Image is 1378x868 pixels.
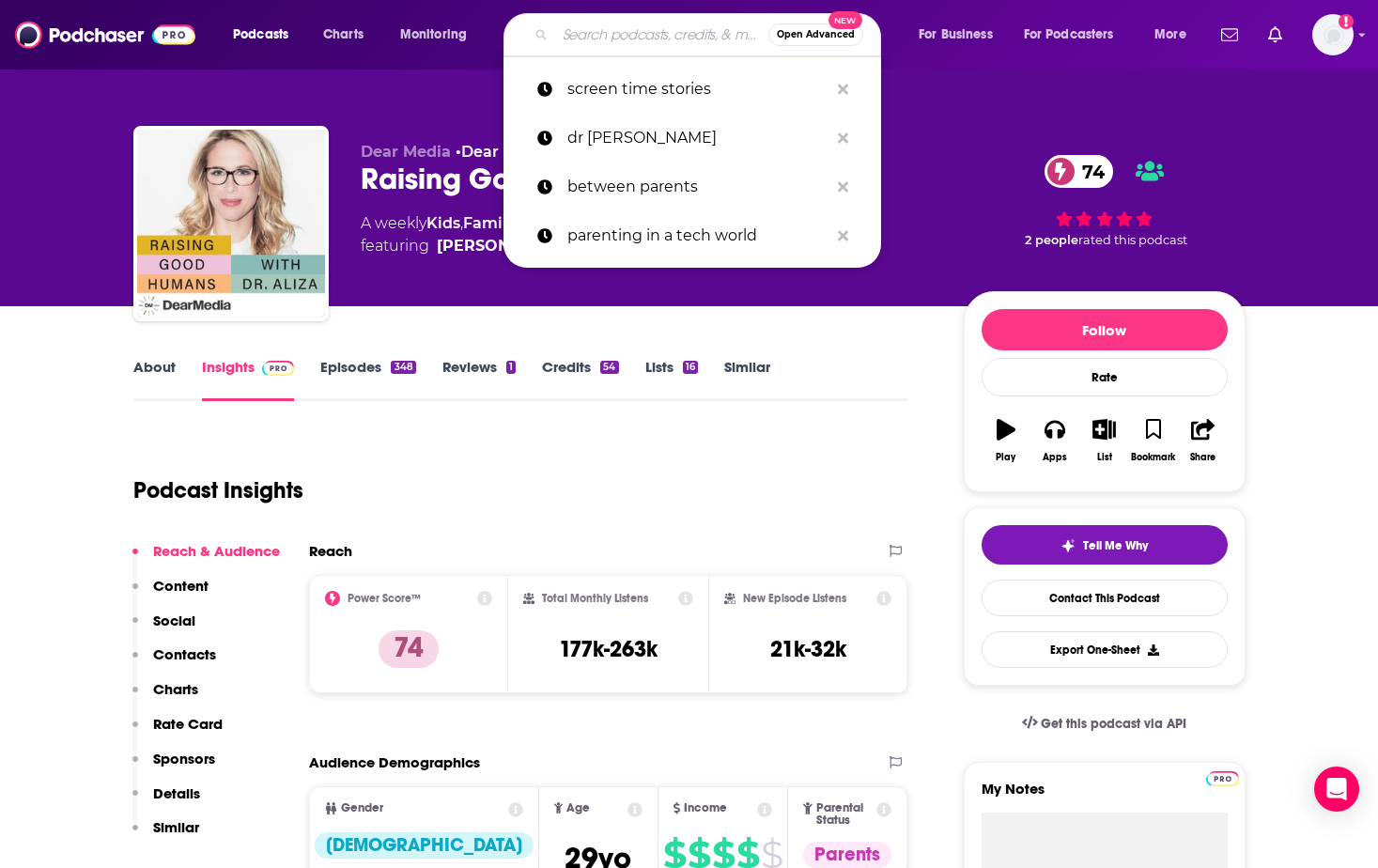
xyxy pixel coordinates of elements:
[1063,155,1114,188] span: 74
[982,358,1228,396] div: Rate
[521,13,899,56] div: Search podcasts, credits, & more...
[233,22,288,48] span: Podcasts
[743,592,846,605] h2: New Episode Listens
[460,214,463,232] span: ,
[1206,771,1239,786] img: Podchaser Pro
[503,163,881,211] a: between parents
[503,211,881,260] a: parenting in a tech world
[153,818,199,836] p: Similar
[153,645,216,663] p: Contacts
[361,143,451,161] span: Dear Media
[315,832,534,859] div: [DEMOGRAPHIC_DATA]
[982,780,1228,813] label: My Notes
[379,630,439,668] p: 74
[1190,452,1215,463] div: Share
[1312,14,1354,55] button: Show profile menu
[567,114,828,163] p: dr robyn
[1061,538,1076,553] img: tell me why sparkle
[506,361,516,374] div: 1
[1214,19,1246,51] a: Show notifications dropdown
[555,20,768,50] input: Search podcasts, credits, & more...
[15,17,195,53] img: Podchaser - Follow, Share and Rate Podcasts
[1025,233,1078,247] span: 2 people
[311,20,375,50] a: Charts
[503,65,881,114] a: screen time stories
[1078,233,1187,247] span: rated this podcast
[153,612,195,629] p: Social
[1314,767,1359,812] div: Open Intercom Messenger
[1083,538,1148,553] span: Tell Me Why
[220,20,313,50] button: open menu
[982,580,1228,616] a: Contact This Podcast
[153,715,223,733] p: Rate Card
[828,11,862,29] span: New
[437,235,571,257] a: [PERSON_NAME]
[309,753,480,771] h2: Audience Demographics
[320,358,415,401] a: Episodes348
[982,309,1228,350] button: Follow
[982,407,1030,474] button: Play
[391,361,415,374] div: 348
[133,476,303,504] h1: Podcast Insights
[1141,20,1210,50] button: open menu
[996,452,1015,463] div: Play
[132,715,223,750] button: Rate Card
[1007,701,1202,747] a: Get this podcast via API
[906,20,1016,50] button: open menu
[768,23,863,46] button: Open AdvancedNew
[1178,407,1227,474] button: Share
[567,65,828,114] p: screen time stories
[1312,14,1354,55] span: Logged in as WE_Broadcast
[777,30,855,39] span: Open Advanced
[132,818,199,853] button: Similar
[348,592,421,605] h2: Power Score™
[153,784,200,802] p: Details
[442,358,516,401] a: Reviews1
[323,22,364,48] span: Charts
[1041,716,1186,732] span: Get this podcast via API
[683,361,698,374] div: 16
[463,214,516,232] a: Family
[1154,22,1186,48] span: More
[542,358,618,401] a: Credits54
[919,22,993,48] span: For Business
[132,542,280,577] button: Reach & Audience
[153,577,209,595] p: Content
[816,802,874,827] span: Parental Status
[153,680,198,698] p: Charts
[153,542,280,560] p: Reach & Audience
[684,802,727,814] span: Income
[964,143,1246,259] div: 74 2 peoplerated this podcast
[724,358,770,401] a: Similar
[387,20,491,50] button: open menu
[1206,768,1239,786] a: Pro website
[567,211,828,260] p: parenting in a tech world
[770,635,846,663] h3: 21k-32k
[1043,452,1067,463] div: Apps
[803,842,891,868] div: Parents
[1079,407,1128,474] button: List
[132,612,195,646] button: Social
[461,143,550,161] a: Dear Media
[1312,14,1354,55] img: User Profile
[566,802,590,814] span: Age
[309,542,352,560] h2: Reach
[361,212,684,257] div: A weekly podcast
[503,114,881,163] a: dr [PERSON_NAME]
[132,645,216,680] button: Contacts
[1261,19,1290,51] a: Show notifications dropdown
[1097,452,1112,463] div: List
[361,235,684,257] span: featuring
[1012,20,1141,50] button: open menu
[567,163,828,211] p: between parents
[132,680,198,715] button: Charts
[1339,14,1354,29] svg: Add a profile image
[1131,452,1175,463] div: Bookmark
[137,130,325,318] a: Raising Good Humans
[262,361,295,376] img: Podchaser Pro
[153,750,215,767] p: Sponsors
[456,143,550,161] span: •
[1045,155,1114,188] a: 74
[426,214,460,232] a: Kids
